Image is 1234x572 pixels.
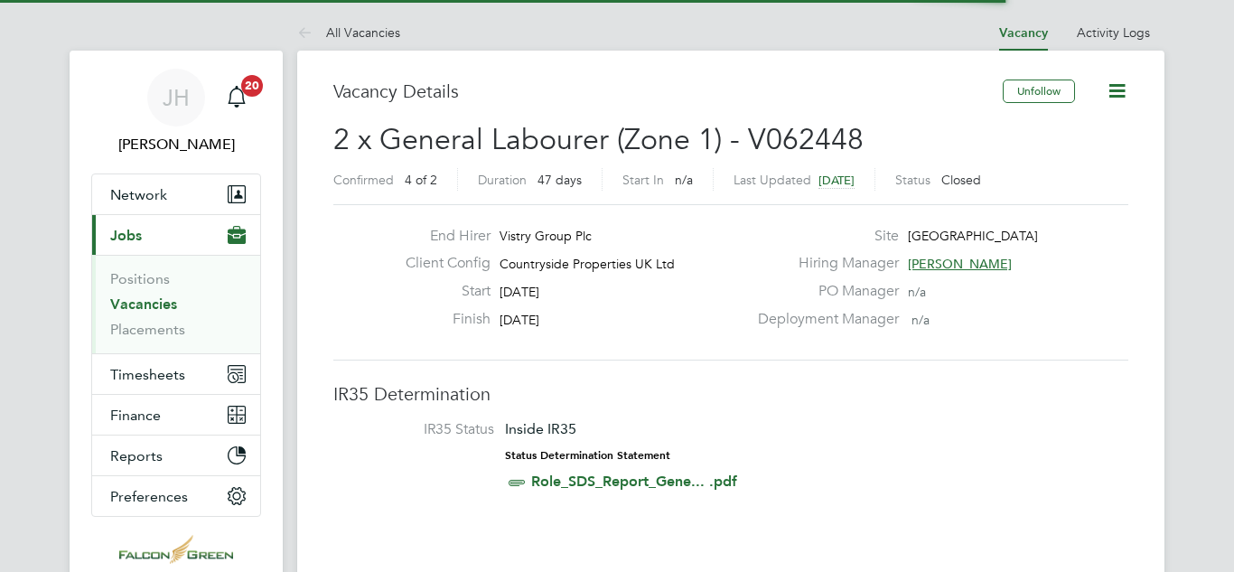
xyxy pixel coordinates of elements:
[391,254,491,273] label: Client Config
[110,186,167,203] span: Network
[391,310,491,329] label: Finish
[478,172,527,188] label: Duration
[895,172,930,188] label: Status
[92,354,260,394] button: Timesheets
[91,535,261,564] a: Go to home page
[675,172,693,188] span: n/a
[110,407,161,424] span: Finance
[405,172,437,188] span: 4 of 2
[391,282,491,301] label: Start
[500,284,539,300] span: [DATE]
[911,312,930,328] span: n/a
[818,173,855,188] span: [DATE]
[92,215,260,255] button: Jobs
[110,488,188,505] span: Preferences
[908,228,1038,244] span: [GEOGRAPHIC_DATA]
[110,270,170,287] a: Positions
[1077,24,1150,41] a: Activity Logs
[747,282,899,301] label: PO Manager
[391,227,491,246] label: End Hirer
[500,256,675,272] span: Countryside Properties UK Ltd
[622,172,664,188] label: Start In
[505,420,576,437] span: Inside IR35
[110,447,163,464] span: Reports
[908,256,1012,272] span: [PERSON_NAME]
[297,24,400,41] a: All Vacancies
[92,436,260,475] button: Reports
[505,449,670,462] strong: Status Determination Statement
[91,69,261,155] a: JH[PERSON_NAME]
[908,284,926,300] span: n/a
[110,321,185,338] a: Placements
[531,473,737,490] a: Role_SDS_Report_Gene... .pdf
[941,172,981,188] span: Closed
[999,25,1048,41] a: Vacancy
[92,174,260,214] button: Network
[747,227,899,246] label: Site
[110,366,185,383] span: Timesheets
[163,86,190,109] span: JH
[333,80,1003,103] h3: Vacancy Details
[110,295,177,313] a: Vacancies
[1003,80,1075,103] button: Unfollow
[92,476,260,516] button: Preferences
[734,172,811,188] label: Last Updated
[333,122,864,157] span: 2 x General Labourer (Zone 1) - V062448
[500,312,539,328] span: [DATE]
[333,382,1128,406] h3: IR35 Determination
[747,254,899,273] label: Hiring Manager
[119,535,233,564] img: falcongreen-logo-retina.png
[747,310,899,329] label: Deployment Manager
[92,255,260,353] div: Jobs
[351,420,494,439] label: IR35 Status
[500,228,592,244] span: Vistry Group Plc
[333,172,394,188] label: Confirmed
[110,227,142,244] span: Jobs
[91,134,261,155] span: John Hearty
[538,172,582,188] span: 47 days
[92,395,260,435] button: Finance
[219,69,255,127] a: 20
[241,75,263,97] span: 20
